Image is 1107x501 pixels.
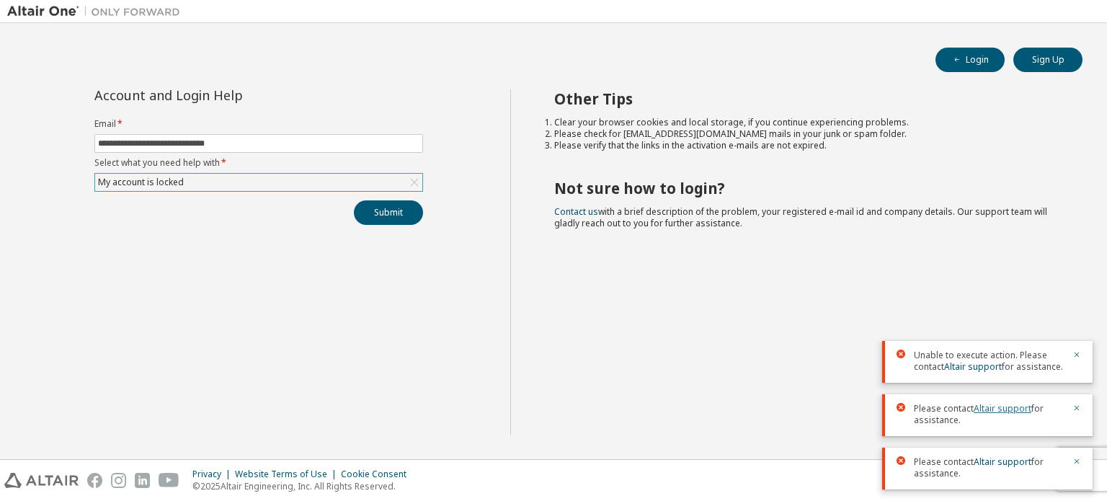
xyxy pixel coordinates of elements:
[554,205,598,218] a: Contact us
[554,89,1057,108] h2: Other Tips
[554,205,1047,229] span: with a brief description of the problem, your registered e-mail id and company details. Our suppo...
[94,157,423,169] label: Select what you need help with
[87,473,102,488] img: facebook.svg
[914,350,1064,373] span: Unable to execute action. Please contact for assistance.
[135,473,150,488] img: linkedin.svg
[95,174,422,191] div: My account is locked
[235,469,341,480] div: Website Terms of Use
[354,200,423,225] button: Submit
[974,456,1031,468] a: Altair support
[192,480,415,492] p: © 2025 Altair Engineering, Inc. All Rights Reserved.
[554,117,1057,128] li: Clear your browser cookies and local storage, if you continue experiencing problems.
[554,179,1057,198] h2: Not sure how to login?
[1013,48,1082,72] button: Sign Up
[159,473,179,488] img: youtube.svg
[914,456,1064,479] span: Please contact for assistance.
[554,128,1057,140] li: Please check for [EMAIL_ADDRESS][DOMAIN_NAME] mails in your junk or spam folder.
[944,360,1002,373] a: Altair support
[192,469,235,480] div: Privacy
[914,403,1064,426] span: Please contact for assistance.
[96,174,186,190] div: My account is locked
[974,402,1031,414] a: Altair support
[341,469,415,480] div: Cookie Consent
[7,4,187,19] img: Altair One
[935,48,1005,72] button: Login
[554,140,1057,151] li: Please verify that the links in the activation e-mails are not expired.
[94,89,357,101] div: Account and Login Help
[111,473,126,488] img: instagram.svg
[4,473,79,488] img: altair_logo.svg
[94,118,423,130] label: Email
